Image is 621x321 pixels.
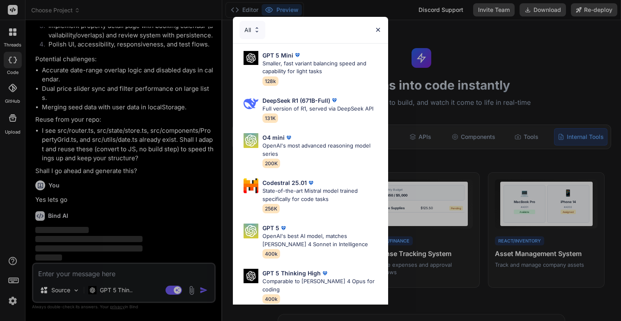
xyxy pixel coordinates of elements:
[262,60,382,76] p: Smaller, fast variant balancing speed and capability for light tasks
[285,134,293,142] img: premium
[279,224,287,232] img: premium
[330,96,338,104] img: premium
[244,96,258,111] img: Pick Models
[262,224,279,232] p: GPT 5
[262,96,330,105] p: DeepSeek R1 (671B-Full)
[239,21,265,39] div: All
[262,113,278,123] span: 131K
[262,178,307,187] p: Codestral 25.01
[262,51,293,60] p: GPT 5 Mini
[262,204,280,213] span: 256K
[262,232,382,248] p: OpenAI's best AI model, matches [PERSON_NAME] 4 Sonnet in Intelligence
[321,269,329,277] img: premium
[244,133,258,148] img: Pick Models
[262,187,382,203] p: State-of-the-art Mistral model trained specifically for code tasks
[262,294,280,304] span: 400k
[253,26,260,33] img: Pick Models
[262,142,382,158] p: OpenAI's most advanced reasoning model series
[262,277,382,293] p: Comparable to [PERSON_NAME] 4 Opus for coding
[262,269,321,277] p: GPT 5 Thinking High
[244,51,258,65] img: Pick Models
[244,224,258,238] img: Pick Models
[293,51,301,59] img: premium
[262,105,373,113] p: Full version of R1, served via DeepSeek API
[262,159,280,168] span: 200K
[375,26,382,33] img: close
[262,133,285,142] p: O4 mini
[307,179,315,187] img: premium
[262,76,278,86] span: 128k
[262,249,280,259] span: 400k
[244,178,258,193] img: Pick Models
[244,269,258,283] img: Pick Models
